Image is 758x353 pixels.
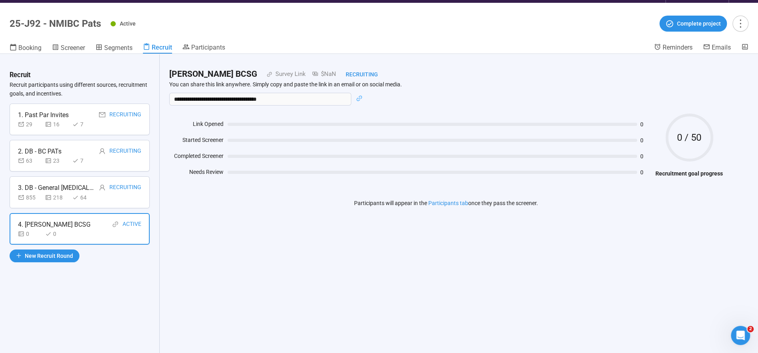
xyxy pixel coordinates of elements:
a: Participants [182,43,225,53]
iframe: Intercom live chat [731,326,750,345]
div: 29 [18,120,42,129]
div: Recruiting [336,70,378,79]
h2: [PERSON_NAME] BCSG [169,68,257,81]
div: 218 [45,193,69,202]
span: link [112,221,119,227]
div: 0 [45,229,69,238]
span: Active [120,20,136,27]
span: 0 [640,138,651,143]
span: New Recruit Round [25,251,73,260]
div: 64 [72,193,96,202]
div: Recruiting [109,183,141,193]
span: Participants [191,44,225,51]
a: Segments [95,43,133,54]
div: Active [123,219,141,229]
div: Survey Link [272,70,306,79]
span: Booking [18,44,42,52]
span: 2 [747,326,754,332]
span: Emails [712,44,731,51]
div: 3. DB - General [MEDICAL_DATA] [18,183,94,193]
a: Participants tab [428,200,468,206]
div: 855 [18,193,42,202]
span: 0 / 50 [665,133,713,142]
span: plus [16,253,22,258]
button: plusNew Recruit Round [10,249,79,262]
span: link [356,95,362,102]
p: Participants will appear in the once they pass the screener. [354,199,538,207]
div: Needs Review [169,168,224,179]
span: 0 [640,170,651,175]
h4: Recruitment goal progress [655,169,723,178]
span: user [99,148,105,154]
span: link [257,72,272,77]
div: Recruiting [109,110,141,120]
div: Completed Screener [169,152,224,164]
div: 23 [45,156,69,165]
div: 7 [72,156,96,165]
div: 1. Past Par Invites [18,110,69,120]
span: Complete project [677,19,721,28]
a: Emails [703,43,731,53]
a: Recruit [143,43,172,54]
span: 0 [640,122,651,127]
h1: 25-J92 - NMIBC Pats [10,18,101,29]
p: You can share this link anywhere. Simply copy and paste the link in an email or on social media. [169,81,723,88]
span: Recruit [152,44,172,51]
span: Segments [104,44,133,52]
p: Recruit participants using different sources, recruitment goals, and incentives. [10,80,150,98]
span: 0 [640,154,651,159]
div: 2. DB - BC PATs [18,146,61,156]
span: Screener [61,44,85,52]
h3: Recruit [10,70,31,80]
div: Link Opened [169,120,224,132]
button: Complete project [659,16,727,32]
div: 16 [45,120,69,129]
div: 7 [72,120,96,129]
span: mail [99,112,105,118]
div: Recruiting [109,146,141,156]
span: Reminders [663,44,693,51]
span: more [735,18,746,29]
div: Started Screener [169,136,224,148]
div: 63 [18,156,42,165]
span: user [99,184,105,191]
a: Reminders [654,43,693,53]
div: 0 [18,229,42,238]
div: 4. [PERSON_NAME] BCSG [18,219,91,229]
a: Screener [52,43,85,54]
div: $NaN [306,70,336,79]
a: Booking [10,43,42,54]
button: more [732,16,748,32]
